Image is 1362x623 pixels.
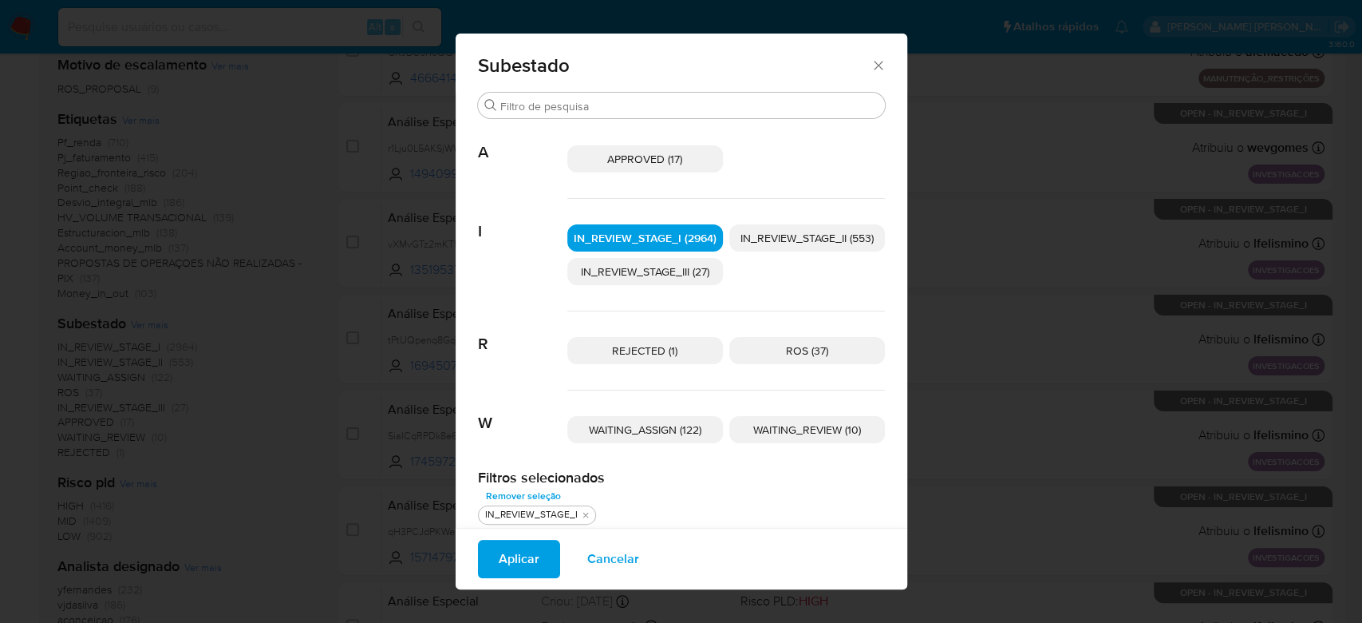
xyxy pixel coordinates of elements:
[478,120,567,163] span: A
[499,542,539,577] span: Aplicar
[567,416,723,443] div: WAITING_ASSIGN (122)
[729,337,885,364] div: ROS (37)
[589,422,701,438] span: WAITING_ASSIGN (122)
[486,488,561,504] span: Remover seleção
[567,258,723,285] div: IN_REVIEW_STAGE_III (27)
[478,486,569,506] button: Remover seleção
[579,509,592,522] button: quitar IN_REVIEW_STAGE_I
[478,391,567,434] span: W
[740,230,874,246] span: IN_REVIEW_STAGE_II (553)
[478,469,885,486] h2: Filtros selecionados
[567,224,723,252] div: IN_REVIEW_STAGE_I (2964)
[500,99,878,113] input: Filtro de pesquisa
[482,508,581,522] div: IN_REVIEW_STAGE_I
[574,230,717,246] span: IN_REVIEW_STAGE_I (2964)
[478,540,560,578] button: Aplicar
[607,151,682,167] span: APPROVED (17)
[870,58,885,72] button: Fechar
[567,540,660,578] button: Cancelar
[587,542,639,577] span: Cancelar
[567,145,723,173] div: APPROVED (17)
[478,199,567,242] span: I
[478,311,567,355] span: R
[484,99,497,112] button: Buscar
[612,343,677,359] span: REJECTED (1)
[729,416,885,443] div: WAITING_REVIEW (10)
[567,337,723,364] div: REJECTED (1)
[478,56,871,75] span: Subestado
[581,264,709,280] span: IN_REVIEW_STAGE_III (27)
[753,422,861,438] span: WAITING_REVIEW (10)
[786,343,828,359] span: ROS (37)
[729,224,885,252] div: IN_REVIEW_STAGE_II (553)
